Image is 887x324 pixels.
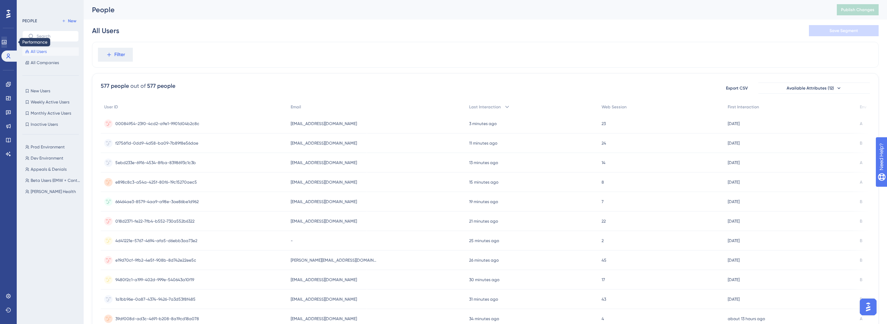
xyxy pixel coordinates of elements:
[115,257,196,263] span: e19d70cf-9fb2-4e5f-908b-8d742e22ee5c
[860,218,862,224] span: B
[469,141,497,146] time: 11 minutes ago
[22,47,79,56] button: All Users
[728,199,740,204] time: [DATE]
[115,296,196,302] span: 1a1bb96e-0a87-4374-9426-7a3d53f8f485
[469,277,499,282] time: 30 minutes ago
[809,25,879,36] button: Save Segment
[98,48,133,62] button: Filter
[31,144,65,150] span: Prod Environment
[115,218,194,224] span: 018d2371-fe22-7fb4-b552-730a552b6322
[31,60,59,65] span: All Companies
[291,218,357,224] span: [EMAIL_ADDRESS][DOMAIN_NAME]
[130,82,146,90] div: out of
[602,277,605,283] span: 17
[291,140,357,146] span: [EMAIL_ADDRESS][DOMAIN_NAME]
[291,257,378,263] span: [PERSON_NAME][EMAIL_ADDRESS][DOMAIN_NAME]
[860,199,862,205] span: B
[602,218,606,224] span: 22
[469,104,501,110] span: Last Interaction
[860,104,866,110] span: Env
[31,155,63,161] span: Dev Environment
[602,199,604,205] span: 7
[469,160,498,165] time: 13 minutes ago
[104,104,118,110] span: User ID
[291,316,357,322] span: [EMAIL_ADDRESS][DOMAIN_NAME]
[291,277,357,283] span: [EMAIL_ADDRESS][DOMAIN_NAME]
[31,110,71,116] span: Monthly Active Users
[728,180,740,185] time: [DATE]
[728,238,740,243] time: [DATE]
[22,87,79,95] button: New Users
[101,82,129,90] div: 577 people
[602,104,627,110] span: Web Session
[837,4,879,15] button: Publish Changes
[22,59,79,67] button: All Companies
[291,121,357,126] span: [EMAIL_ADDRESS][DOMAIN_NAME]
[31,178,80,183] span: Beta Users (EMW + Continuum)
[469,180,498,185] time: 15 minutes ago
[31,49,47,54] span: All Users
[728,219,740,224] time: [DATE]
[469,258,499,263] time: 26 minutes ago
[602,121,606,126] span: 23
[602,238,604,244] span: 2
[860,121,863,126] span: A
[22,18,37,24] div: PEOPLE
[469,316,499,321] time: 34 minutes ago
[728,316,765,321] time: about 13 hours ago
[68,18,76,24] span: New
[291,238,293,244] span: -
[860,296,862,302] span: B
[31,88,50,94] span: New Users
[728,160,740,165] time: [DATE]
[860,160,863,165] span: A
[291,104,301,110] span: Email
[115,179,197,185] span: e898c8c3-a54a-425f-80f6-19c15270aec5
[291,160,357,165] span: [EMAIL_ADDRESS][DOMAIN_NAME]
[602,179,604,185] span: 8
[31,122,58,127] span: Inactive Users
[728,121,740,126] time: [DATE]
[758,83,870,94] button: Available Attributes (12)
[92,26,119,36] div: All Users
[860,316,863,322] span: A
[115,199,199,205] span: 66464ae3-8579-4aa9-a98e-3ae86be1d962
[291,296,357,302] span: [EMAIL_ADDRESS][DOMAIN_NAME]
[841,7,874,13] span: Publish Changes
[22,165,83,173] button: Appeals & Denials
[291,199,357,205] span: [EMAIL_ADDRESS][DOMAIN_NAME]
[728,258,740,263] time: [DATE]
[115,277,194,283] span: 9480f2c1-a199-402d-999e-540643a10f19
[22,120,79,129] button: Inactive Users
[728,141,740,146] time: [DATE]
[16,2,44,10] span: Need Help?
[22,98,79,106] button: Weekly Active Users
[728,297,740,302] time: [DATE]
[787,85,834,91] span: Available Attributes (12)
[115,140,198,146] span: f2756f1d-0dd9-4d58-ba09-7b89f8e56dae
[37,34,73,39] input: Search
[147,82,175,90] div: 577 people
[728,104,759,110] span: First Interaction
[469,121,497,126] time: 3 minutes ago
[115,121,199,126] span: 00084954-23f0-4cd2-a9e1-9901d04b2c8c
[858,296,879,317] iframe: UserGuiding AI Assistant Launcher
[22,109,79,117] button: Monthly Active Users
[829,28,858,33] span: Save Segment
[860,179,863,185] span: A
[115,160,196,165] span: 5ebd233e-6916-4534-8fba-8398693c1c3b
[22,154,83,162] button: Dev Environment
[602,316,604,322] span: 4
[860,140,862,146] span: B
[602,160,605,165] span: 14
[22,176,83,185] button: Beta Users (EMW + Continuum)
[602,296,606,302] span: 43
[31,167,67,172] span: Appeals & Denials
[22,187,83,196] button: [PERSON_NAME] Health
[469,219,498,224] time: 21 minutes ago
[726,85,748,91] span: Export CSV
[860,238,862,244] span: B
[602,257,606,263] span: 45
